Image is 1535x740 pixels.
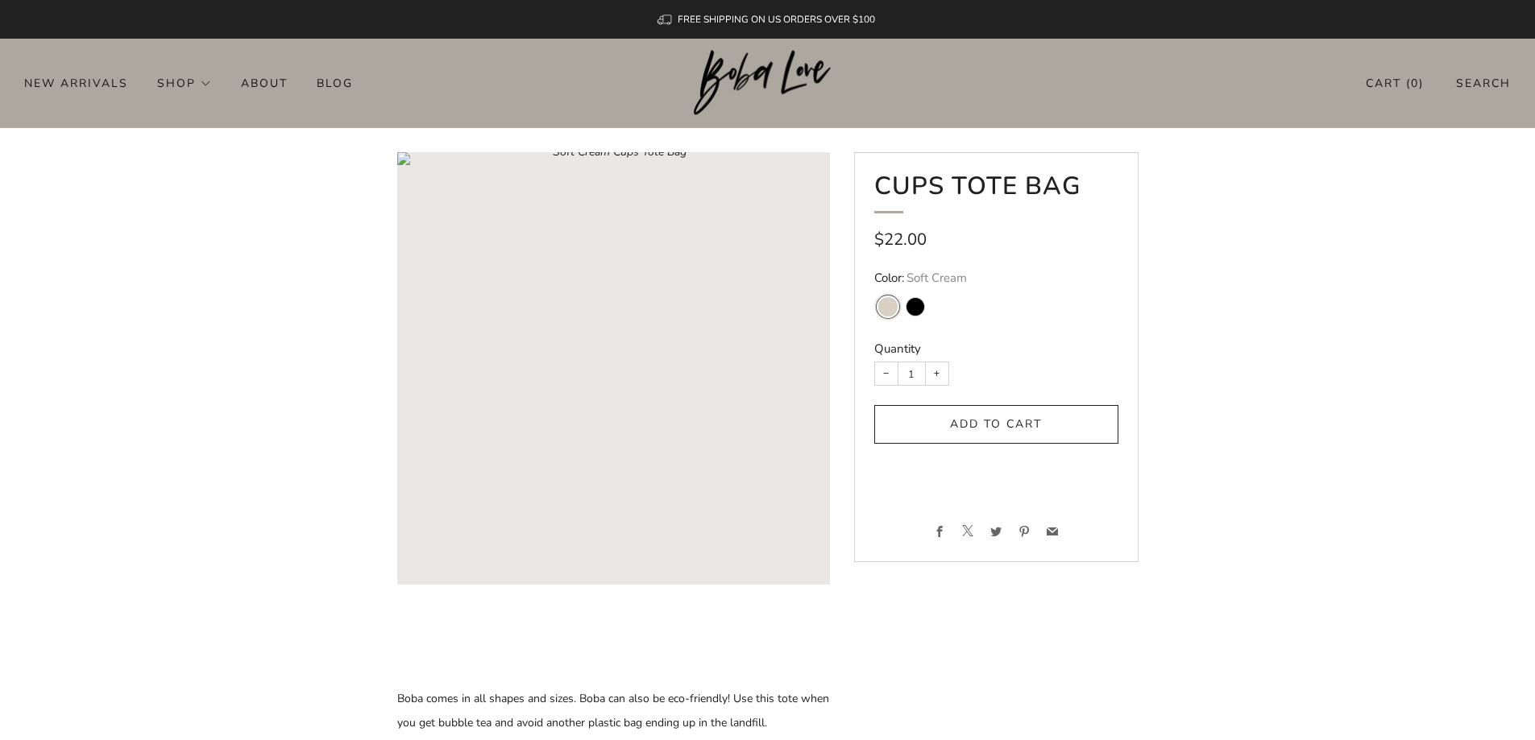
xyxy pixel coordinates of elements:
variant-swatch: Soft Cream [879,298,897,316]
img: Boba Love [694,50,841,116]
span: FREE SHIPPING ON US ORDERS OVER $100 [678,13,875,26]
variant-swatch: Black [906,298,924,316]
legend: Color: [874,270,1118,287]
a: Cart [1366,70,1424,97]
button: Increase item quantity by one [926,362,948,385]
a: Loading image: Soft Cream Cups Tote Bag [397,152,830,585]
button: Reduce item quantity by one [875,362,898,385]
a: Boba Love [694,50,841,117]
h1: Cups Tote Bag [874,172,1118,213]
span: Soft Cream [906,270,967,286]
a: New Arrivals [24,70,128,96]
p: Boba comes in all shapes and sizes. Boba can also be eco-friendly! Use this tote when you get bub... [397,687,830,735]
items-count: 0 [1411,76,1419,91]
a: About [241,70,288,96]
a: Shop [157,70,212,96]
label: Quantity [874,341,921,357]
button: Add to cart [874,405,1118,444]
span: $22.00 [874,228,927,250]
a: Blog [317,70,353,96]
span: Add to cart [950,416,1042,432]
a: Search [1456,70,1511,97]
